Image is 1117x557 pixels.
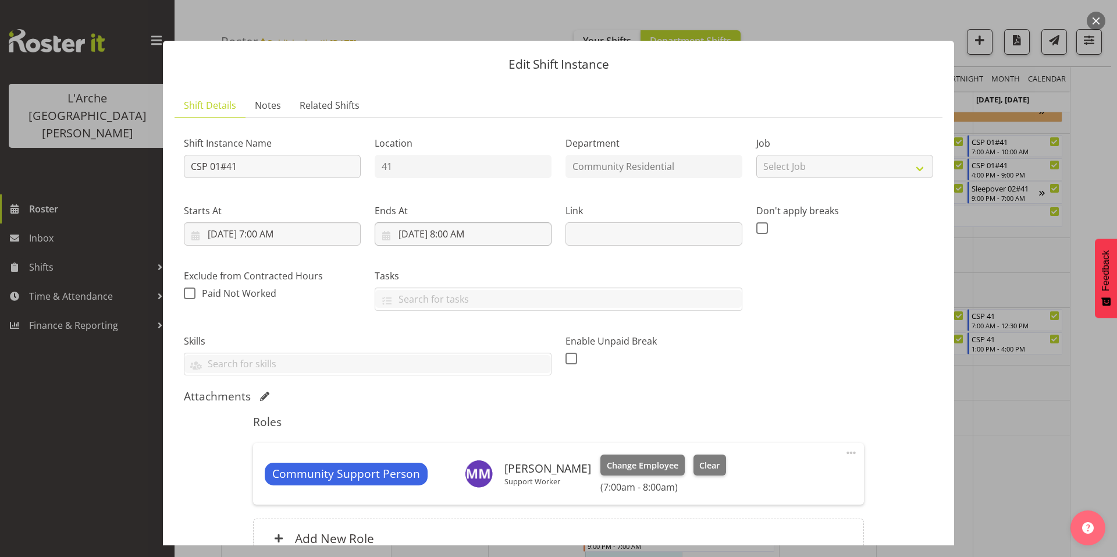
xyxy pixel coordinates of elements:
[504,462,591,475] h6: [PERSON_NAME]
[756,136,933,150] label: Job
[699,459,720,472] span: Clear
[300,98,360,112] span: Related Shifts
[175,58,942,70] p: Edit Shift Instance
[184,136,361,150] label: Shift Instance Name
[184,222,361,246] input: Click to select...
[565,204,742,218] label: Link
[184,334,552,348] label: Skills
[600,455,685,476] button: Change Employee
[184,389,251,403] h5: Attachments
[1082,522,1094,534] img: help-xxl-2.png
[756,204,933,218] label: Don't apply breaks
[184,204,361,218] label: Starts At
[272,466,420,483] span: Community Support Person
[184,269,361,283] label: Exclude from Contracted Hours
[184,155,361,178] input: Shift Instance Name
[375,222,552,246] input: Click to select...
[184,355,551,373] input: Search for skills
[255,98,281,112] span: Notes
[202,287,276,300] span: Paid Not Worked
[375,204,552,218] label: Ends At
[375,136,552,150] label: Location
[295,531,374,546] h6: Add New Role
[253,415,863,429] h5: Roles
[1095,239,1117,318] button: Feedback - Show survey
[504,477,591,486] p: Support Worker
[184,98,236,112] span: Shift Details
[1101,250,1111,291] span: Feedback
[693,455,727,476] button: Clear
[465,460,493,488] img: michelle-muir11086.jpg
[375,269,742,283] label: Tasks
[375,290,742,308] input: Search for tasks
[565,334,742,348] label: Enable Unpaid Break
[565,136,742,150] label: Department
[600,481,726,493] h6: (7:00am - 8:00am)
[607,459,678,472] span: Change Employee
